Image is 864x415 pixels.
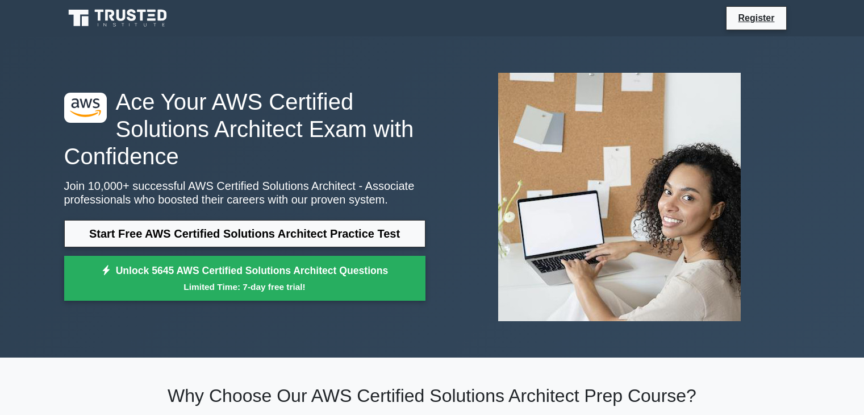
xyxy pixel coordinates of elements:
a: Unlock 5645 AWS Certified Solutions Architect QuestionsLimited Time: 7-day free trial! [64,256,425,301]
p: Join 10,000+ successful AWS Certified Solutions Architect - Associate professionals who boosted t... [64,179,425,206]
small: Limited Time: 7-day free trial! [78,280,411,293]
h2: Why Choose Our AWS Certified Solutions Architect Prep Course? [64,385,800,406]
a: Start Free AWS Certified Solutions Architect Practice Test [64,220,425,247]
a: Register [731,11,781,25]
h1: Ace Your AWS Certified Solutions Architect Exam with Confidence [64,88,425,170]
